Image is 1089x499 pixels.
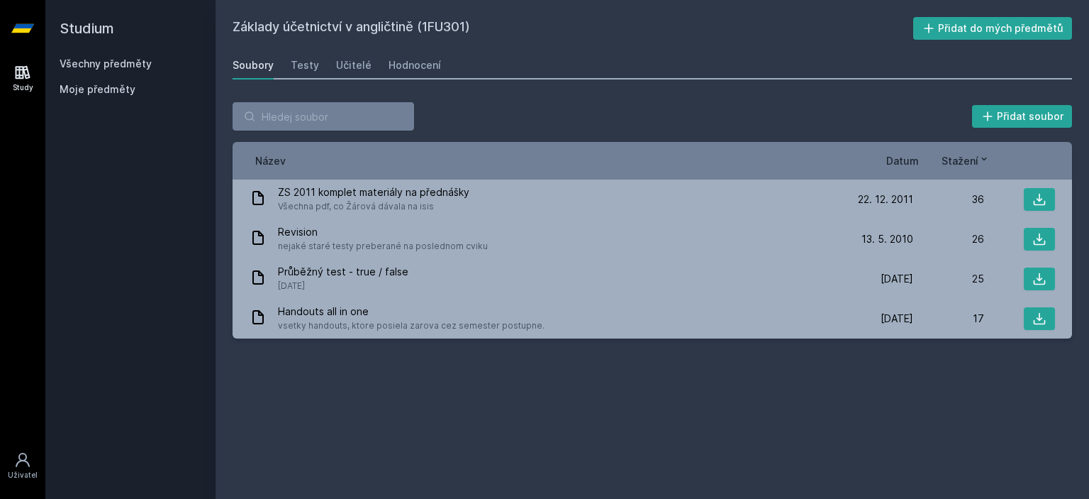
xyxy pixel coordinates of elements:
[278,239,488,253] span: nejaké staré testy preberané na poslednom cviku
[278,305,544,319] span: Handouts all in one
[278,279,408,293] span: [DATE]
[972,105,1073,128] button: Přidat soubor
[291,58,319,72] div: Testy
[913,232,984,246] div: 26
[861,232,913,246] span: 13. 5. 2010
[278,199,469,214] span: Všechna pdf, co Žárová dávala na isis
[942,153,978,168] span: Stažení
[8,470,38,481] div: Uživatel
[886,153,919,168] button: Datum
[3,444,43,488] a: Uživatel
[278,225,488,239] span: Revision
[60,82,135,97] span: Moje předměty
[233,17,913,40] h2: Základy účetnictví v angličtině (1FU301)
[278,319,544,333] span: vsetky handouts, ktore posiela zarova cez semester postupne.
[389,58,441,72] div: Hodnocení
[60,57,152,70] a: Všechny předměty
[913,312,984,326] div: 17
[942,153,990,168] button: Stažení
[913,17,1073,40] button: Přidat do mých předmětů
[913,272,984,286] div: 25
[913,192,984,207] div: 36
[858,192,913,207] span: 22. 12. 2011
[881,312,913,326] span: [DATE]
[3,57,43,100] a: Study
[13,82,33,93] div: Study
[881,272,913,286] span: [DATE]
[278,265,408,279] span: Průběžný test - true / false
[255,153,286,168] button: Název
[278,185,469,199] span: ZS 2011 komplet materiály na přednášky
[233,51,274,79] a: Soubory
[233,102,414,131] input: Hledej soubor
[233,58,274,72] div: Soubory
[336,51,372,79] a: Učitelé
[389,51,441,79] a: Hodnocení
[291,51,319,79] a: Testy
[336,58,372,72] div: Učitelé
